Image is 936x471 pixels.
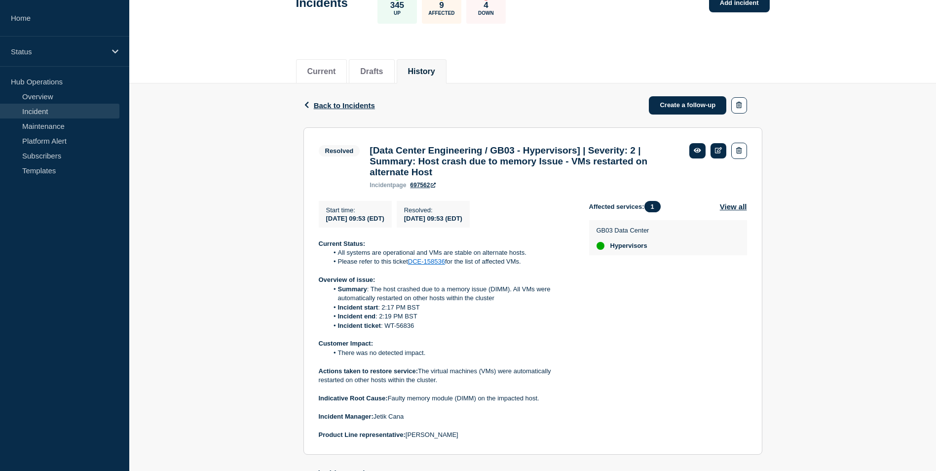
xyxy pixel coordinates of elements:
li: : The host crashed due to a memory issue (DIMM). All VMs were automatically restarted on other ho... [328,285,573,303]
p: 345 [390,0,404,10]
span: Affected services: [589,201,666,212]
strong: Overview of issue: [319,276,375,283]
p: The virtual machines (VMs) were automatically restarted on other hosts within the cluster. [319,367,573,385]
li: : WT-56836 [328,321,573,330]
p: Resolved : [404,206,462,214]
span: Hypervisors [610,242,647,250]
button: Current [307,67,336,76]
p: Down [478,10,494,16]
li: There was no detected impact. [328,349,573,357]
button: Drafts [360,67,383,76]
span: Back to Incidents [314,101,375,110]
button: Back to Incidents [303,101,375,110]
p: Jetik Cana [319,412,573,421]
strong: Indicative Root Cause: [319,394,388,402]
a: Create a follow-up [649,96,726,115]
p: Affected [428,10,454,16]
p: Status [11,47,106,56]
strong: Summary [338,285,367,293]
li: : 2:17 PM BST [328,303,573,312]
strong: Product Line representative: [319,431,406,438]
span: [DATE] 09:53 (EDT) [326,215,384,222]
span: 1 [644,201,661,212]
p: GB03 Data Center [597,227,649,234]
p: Faulty memory module (DIMM) on the impacted host. [319,394,573,403]
p: Up [394,10,401,16]
h3: [Data Center Engineering / GB03 - Hypervisors] | Severity: 2 | Summary: Host crash due to memory ... [370,145,679,178]
a: 697562 [410,182,436,189]
strong: Current Status: [319,240,366,247]
button: History [408,67,435,76]
p: Start time : [326,206,384,214]
p: [PERSON_NAME] [319,431,573,439]
p: page [370,182,406,189]
strong: Incident Manager: [319,413,374,420]
strong: Actions taken to restore service: [319,367,418,375]
li: Please refer to this ticket for the list of affected VMs. [328,257,573,266]
strong: Customer Impact: [319,340,374,347]
p: 9 [439,0,444,10]
div: up [597,242,604,250]
strong: Incident end [338,313,376,320]
span: Resolved [319,145,360,157]
strong: Incident ticket [338,322,381,329]
strong: Incident start [338,304,378,311]
li: : 2:19 PM BST [328,312,573,321]
a: DCE-158536 [408,258,445,265]
span: [DATE] 09:53 (EDT) [404,215,462,222]
p: 4 [484,0,488,10]
span: incident [370,182,392,189]
li: All systems are operational and VMs are stable on alternate hosts. [328,248,573,257]
button: View all [720,201,747,212]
